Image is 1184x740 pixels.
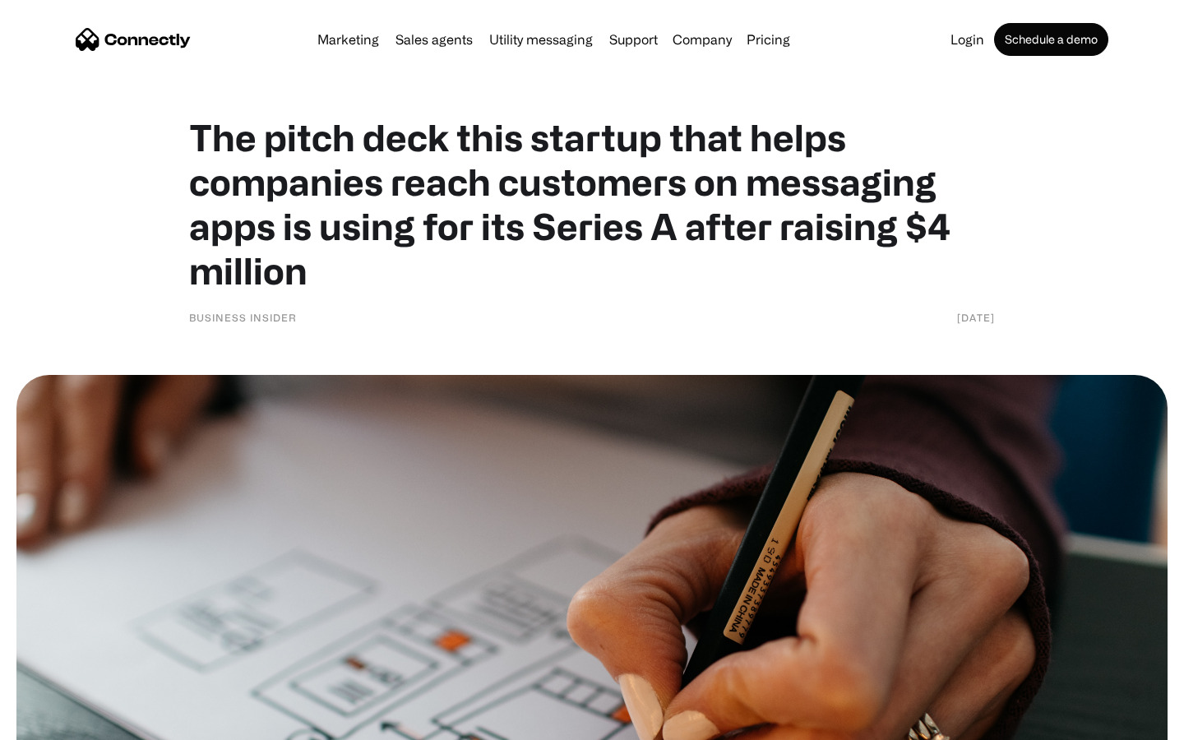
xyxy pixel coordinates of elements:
[189,309,297,326] div: Business Insider
[483,33,599,46] a: Utility messaging
[389,33,479,46] a: Sales agents
[16,711,99,734] aside: Language selected: English
[994,23,1108,56] a: Schedule a demo
[944,33,991,46] a: Login
[603,33,664,46] a: Support
[673,28,732,51] div: Company
[311,33,386,46] a: Marketing
[668,28,737,51] div: Company
[957,309,995,326] div: [DATE]
[189,115,995,293] h1: The pitch deck this startup that helps companies reach customers on messaging apps is using for i...
[76,27,191,52] a: home
[33,711,99,734] ul: Language list
[740,33,797,46] a: Pricing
